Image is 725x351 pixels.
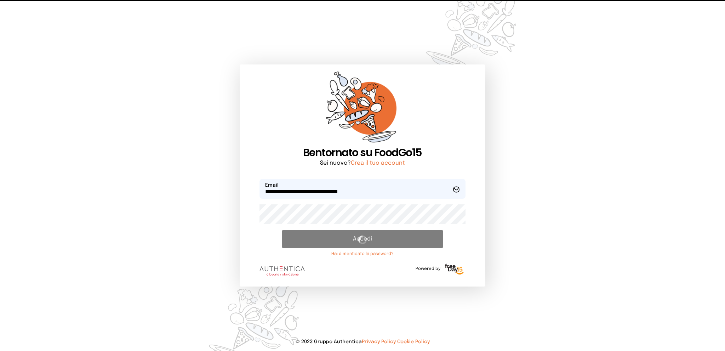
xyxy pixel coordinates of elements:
[259,146,465,159] h1: Bentornato su FoodGo15
[416,266,440,272] span: Powered by
[362,339,396,344] a: Privacy Policy
[397,339,430,344] a: Cookie Policy
[326,72,399,146] img: sticker-orange.65babaf.png
[259,266,305,276] img: logo.8f33a47.png
[282,251,443,257] a: Hai dimenticato la password?
[259,159,465,168] p: Sei nuovo?
[11,338,714,345] p: © 2023 Gruppo Authentica
[443,262,466,277] img: logo-freeday.3e08031.png
[351,160,405,166] a: Crea il tuo account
